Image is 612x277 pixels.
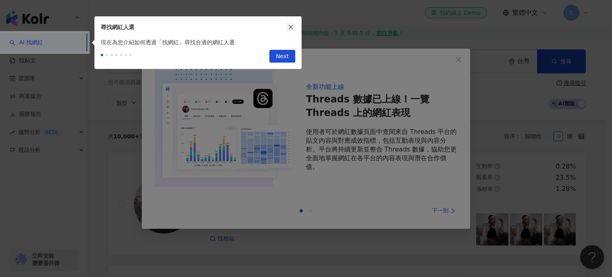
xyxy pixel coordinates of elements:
[269,50,295,63] button: Next
[101,23,286,31] div: 尋找網紅人選
[276,50,289,63] span: Next
[94,38,302,47] div: 現在為您介紹如何透過「找網紅」尋找合適的網紅人選
[288,24,294,30] span: close
[286,23,295,31] button: close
